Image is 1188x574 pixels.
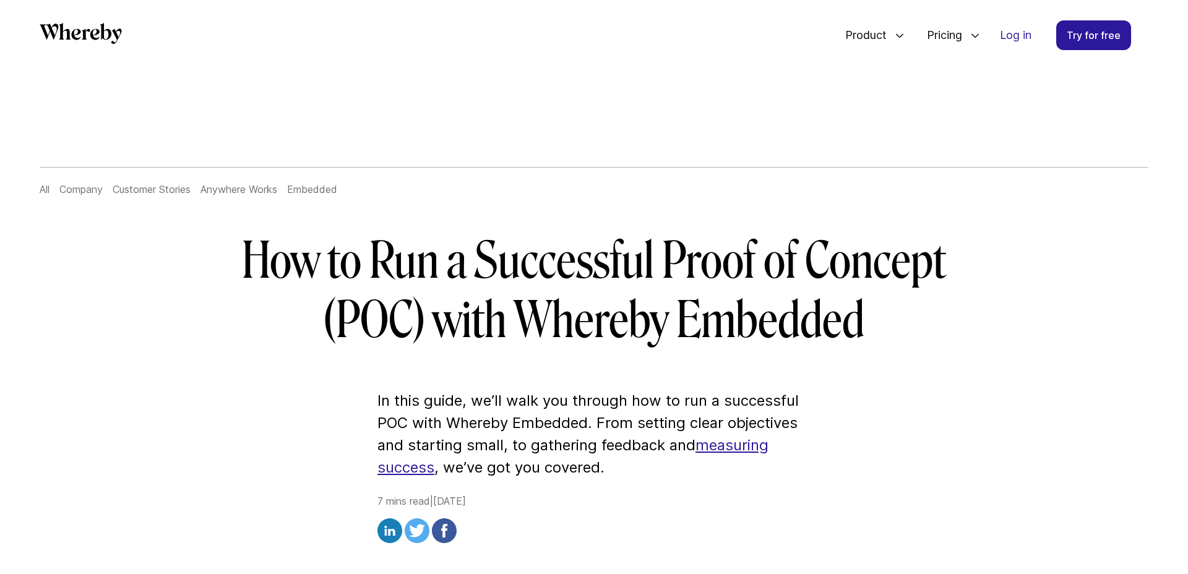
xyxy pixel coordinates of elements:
span: Product [833,15,890,56]
p: In this guide, we’ll walk you through how to run a successful POC with Whereby Embedded. From set... [377,390,811,479]
svg: Whereby [40,23,122,44]
div: 7 mins read | [DATE] [377,494,811,547]
a: Anywhere Works [200,183,277,195]
img: twitter [405,518,429,543]
a: Customer Stories [113,183,191,195]
a: All [40,183,49,195]
span: Pricing [915,15,965,56]
a: Log in [990,21,1041,49]
a: Whereby [40,23,122,48]
a: Company [59,183,103,195]
img: facebook [432,518,457,543]
h1: How to Run a Successful Proof of Concept (POC) with Whereby Embedded [238,231,950,350]
img: linkedin [377,518,402,543]
a: Embedded [287,183,337,195]
a: Try for free [1056,20,1131,50]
